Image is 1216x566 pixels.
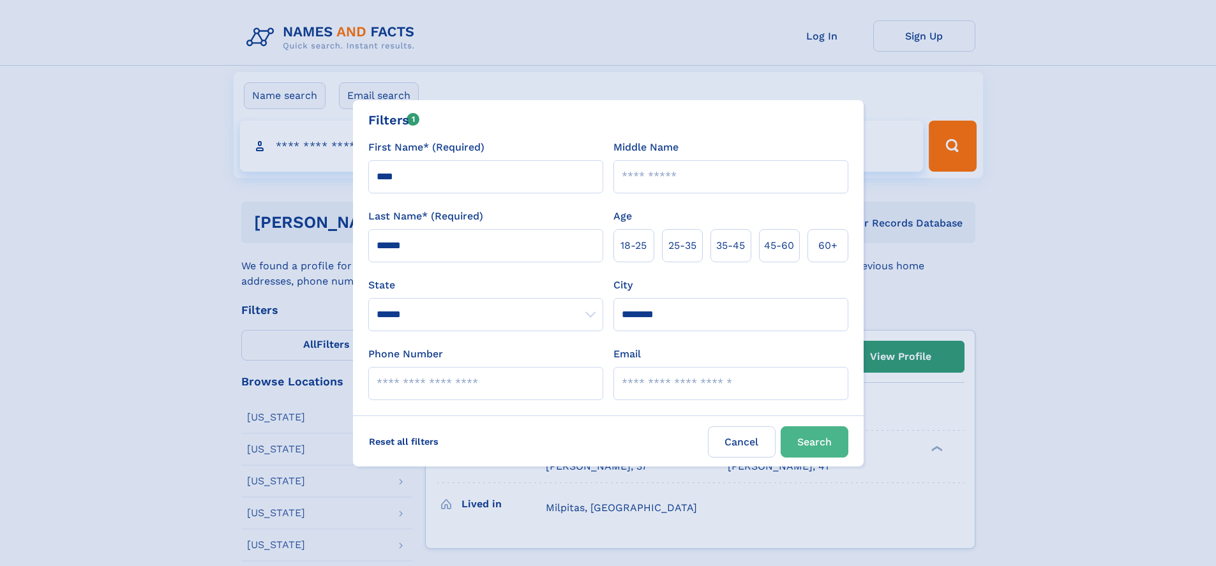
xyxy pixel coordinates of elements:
[613,346,641,362] label: Email
[668,238,696,253] span: 25‑35
[368,278,603,293] label: State
[368,140,484,155] label: First Name* (Required)
[620,238,647,253] span: 18‑25
[368,346,443,362] label: Phone Number
[368,110,420,130] div: Filters
[368,209,483,224] label: Last Name* (Required)
[818,238,837,253] span: 60+
[708,426,776,458] label: Cancel
[764,238,794,253] span: 45‑60
[781,426,848,458] button: Search
[613,278,633,293] label: City
[613,140,679,155] label: Middle Name
[716,238,745,253] span: 35‑45
[613,209,632,224] label: Age
[361,426,447,457] label: Reset all filters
